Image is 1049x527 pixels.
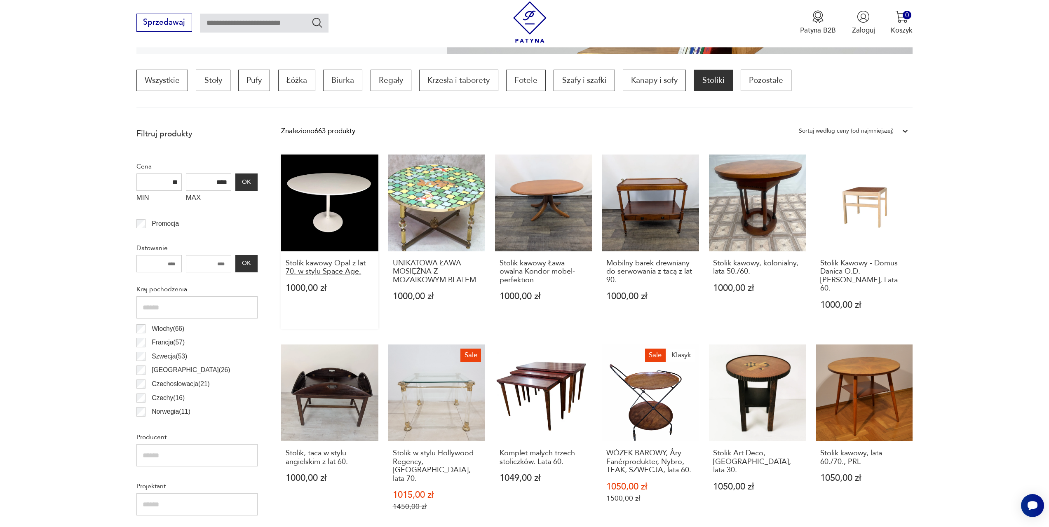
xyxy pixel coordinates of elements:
a: Ikona medaluPatyna B2B [800,10,836,35]
a: Fotele [506,70,546,91]
p: Projektant [136,481,258,492]
p: Włochy ( 66 ) [152,323,184,334]
p: 1000,00 zł [606,292,695,301]
p: Filtruj produkty [136,129,258,139]
p: 1000,00 zł [286,284,374,293]
h3: Mobilny barek drewniany do serwowania z tacą z lat 90. [606,259,695,284]
p: Francja ( 57 ) [152,337,185,348]
a: Pufy [238,70,270,91]
a: Stolik kawowy, kolonialny, lata 50./60.Stolik kawowy, kolonialny, lata 50./60.1000,00 zł [709,155,806,329]
p: 1450,00 zł [393,502,481,511]
p: Promocja [152,218,179,229]
button: OK [235,255,258,272]
h3: Komplet małych trzech stoliczków. Lata 60. [500,449,588,466]
a: Pozostałe [741,70,791,91]
p: [GEOGRAPHIC_DATA] ( 26 ) [152,365,230,375]
a: Stoły [196,70,230,91]
button: Sprzedawaj [136,14,192,32]
button: 0Koszyk [891,10,913,35]
a: Stolik kawowy Opal z lat 70. w stylu Space Age.Stolik kawowy Opal z lat 70. w stylu Space Age.100... [281,155,378,329]
a: Stoliki [694,70,732,91]
a: Biurka [323,70,362,91]
a: Łóżka [278,70,315,91]
p: 1000,00 zł [286,474,374,482]
p: Zaloguj [852,26,875,35]
p: 1000,00 zł [500,292,588,301]
div: Sortuj według ceny (od najmniejszej) [799,126,894,136]
a: Krzesła i taborety [419,70,498,91]
p: 1050,00 zł [820,474,908,482]
img: Ikona koszyka [895,10,908,23]
h3: Stolik, taca w stylu angielskim z lat 60. [286,449,374,466]
p: Cena [136,161,258,172]
h3: UNIKATOWA ŁAWA MOSIĘŻNA Z MOZAIKOWYM BLATEM [393,259,481,284]
a: Szafy i szafki [554,70,615,91]
h3: Stolik kawowy, kolonialny, lata 50./60. [713,259,801,276]
button: Zaloguj [852,10,875,35]
a: Stolik kawowy Ława owalna Kondor mobel-perfektionStolik kawowy Ława owalna Kondor mobel-perfektio... [495,155,592,329]
p: 1050,00 zł [713,482,801,491]
button: Patyna B2B [800,10,836,35]
iframe: Smartsupp widget button [1021,494,1044,517]
label: MAX [186,191,231,206]
h3: Stolik w stylu Hollywood Regency, [GEOGRAPHIC_DATA], lata 70. [393,449,481,483]
a: Kanapy i sofy [623,70,686,91]
a: Mobilny barek drewniany do serwowania z tacą z lat 90.Mobilny barek drewniany do serwowania z tac... [602,155,699,329]
p: Norwegia ( 11 ) [152,406,190,417]
h3: Stolik Art Deco, [GEOGRAPHIC_DATA], lata 30. [713,449,801,474]
a: UNIKATOWA ŁAWA MOSIĘŻNA Z MOZAIKOWYM BLATEMUNIKATOWA ŁAWA MOSIĘŻNA Z MOZAIKOWYM BLATEM1000,00 zł [388,155,485,329]
p: Datowanie [136,243,258,253]
h3: WÓZEK BAROWY, Åry Fanérprodukter, Nybro, TEAK, SZWECJA, lata 60. [606,449,695,474]
h3: Stolik kawowy Ława owalna Kondor mobel-perfektion [500,259,588,284]
p: Kraj pochodzenia [136,284,258,295]
h3: Stolik Kawowy - Domus Danica O.D.[PERSON_NAME], Lata 60. [820,259,908,293]
h3: Stolik kawowy, lata 60./70., PRL [820,449,908,466]
p: 1015,00 zł [393,491,481,499]
p: 1049,00 zł [500,474,588,482]
p: 1000,00 zł [713,284,801,293]
a: Wszystkie [136,70,188,91]
p: Czechosłowacja ( 21 ) [152,379,209,389]
p: Czechy ( 16 ) [152,393,185,403]
p: Patyna B2B [800,26,836,35]
label: MIN [136,191,182,206]
p: Producent [136,432,258,443]
p: 1000,00 zł [393,292,481,301]
h3: Stolik kawowy Opal z lat 70. w stylu Space Age. [286,259,374,276]
div: Znaleziono 663 produkty [281,126,355,136]
p: 1500,00 zł [606,494,695,503]
img: Ikona medalu [812,10,824,23]
button: OK [235,173,258,191]
p: 1000,00 zł [820,301,908,309]
div: 0 [903,11,911,19]
img: Patyna - sklep z meblami i dekoracjami vintage [509,1,551,43]
a: Sprzedawaj [136,20,192,26]
a: Stolik Kawowy - Domus Danica O.D.Mobler, Dania, Lata 60.Stolik Kawowy - Domus Danica O.D.[PERSON_... [816,155,913,329]
p: Koszyk [891,26,913,35]
p: Szwecja ( 53 ) [152,351,187,362]
img: Ikonka użytkownika [857,10,870,23]
button: Szukaj [311,16,323,28]
a: Regały [371,70,411,91]
p: 1050,00 zł [606,482,695,491]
